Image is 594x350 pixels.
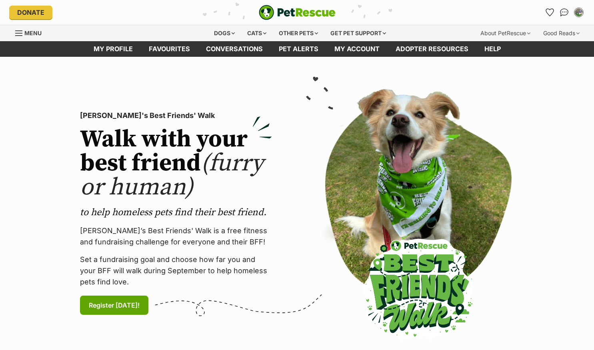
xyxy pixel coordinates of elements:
a: My profile [86,41,141,57]
a: Adopter resources [388,41,476,57]
a: Help [476,41,509,57]
p: Set a fundraising goal and choose how far you and your BFF will walk during September to help hom... [80,254,272,288]
div: Get pet support [325,25,392,41]
div: Other pets [273,25,324,41]
a: Favourites [544,6,556,19]
p: [PERSON_NAME]'s Best Friends' Walk [80,110,272,121]
a: Favourites [141,41,198,57]
img: logo-e224e6f780fb5917bec1dbf3a21bbac754714ae5b6737aabdf751b685950b380.svg [259,5,336,20]
a: conversations [198,41,271,57]
a: Register [DATE]! [80,296,148,315]
a: PetRescue [259,5,336,20]
a: Conversations [558,6,571,19]
button: My account [572,6,585,19]
h2: Walk with your best friend [80,128,272,200]
div: Cats [242,25,272,41]
p: to help homeless pets find their best friend. [80,206,272,219]
img: chat-41dd97257d64d25036548639549fe6c8038ab92f7586957e7f3b1b290dea8141.svg [560,8,568,16]
a: Pet alerts [271,41,326,57]
span: Register [DATE]! [89,300,140,310]
img: Merelyn Matheson profile pic [575,8,583,16]
p: [PERSON_NAME]’s Best Friends' Walk is a free fitness and fundraising challenge for everyone and t... [80,225,272,248]
span: Menu [24,30,42,36]
a: My account [326,41,388,57]
a: Menu [15,25,47,40]
a: Donate [9,6,52,19]
ul: Account quick links [544,6,585,19]
div: About PetRescue [475,25,536,41]
span: (furry or human) [80,148,264,202]
div: Dogs [208,25,240,41]
div: Good Reads [538,25,585,41]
